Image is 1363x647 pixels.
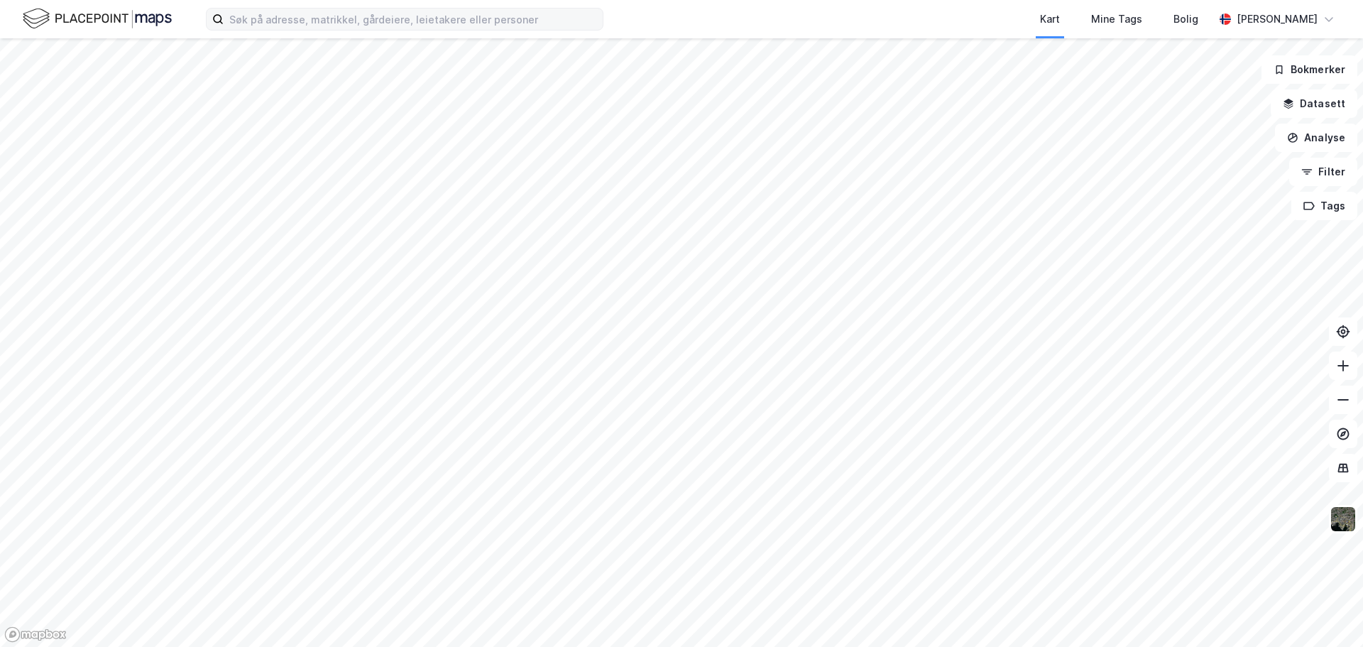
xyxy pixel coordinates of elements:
div: [PERSON_NAME] [1237,11,1318,28]
div: Kart [1040,11,1060,28]
input: Søk på adresse, matrikkel, gårdeiere, leietakere eller personer [224,9,603,30]
img: logo.f888ab2527a4732fd821a326f86c7f29.svg [23,6,172,31]
div: Kontrollprogram for chat [1292,579,1363,647]
div: Mine Tags [1091,11,1142,28]
div: Bolig [1173,11,1198,28]
iframe: Chat Widget [1292,579,1363,647]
